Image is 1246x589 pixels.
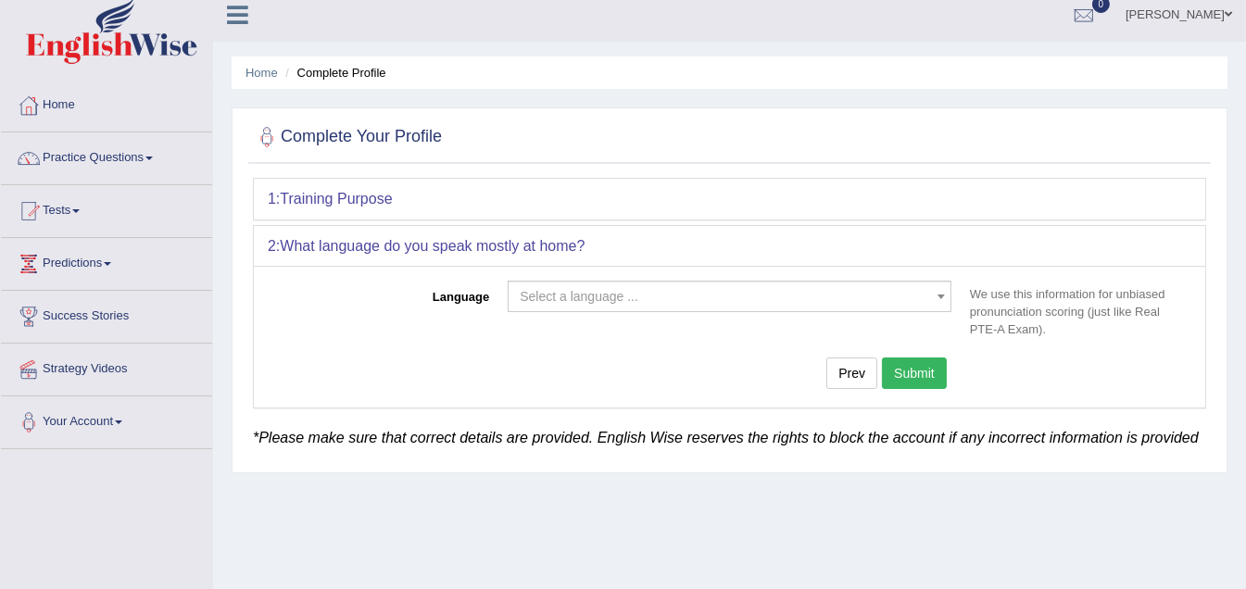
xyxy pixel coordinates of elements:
[1,238,212,284] a: Predictions
[1,291,212,337] a: Success Stories
[245,66,278,80] a: Home
[280,238,585,254] b: What language do you speak mostly at home?
[281,64,385,81] li: Complete Profile
[520,289,638,304] span: Select a language ...
[253,123,442,151] h2: Complete Your Profile
[253,430,1199,445] em: *Please make sure that correct details are provided. English Wise reserves the rights to block th...
[961,285,1191,338] p: We use this information for unbiased pronunciation scoring (just like Real PTE-A Exam).
[1,344,212,390] a: Strategy Videos
[254,226,1205,267] div: 2:
[882,357,947,389] button: Submit
[1,80,212,126] a: Home
[268,281,498,306] label: Language
[1,396,212,443] a: Your Account
[280,191,392,207] b: Training Purpose
[826,357,877,389] button: Prev
[254,179,1205,219] div: 1:
[1,132,212,179] a: Practice Questions
[1,185,212,232] a: Tests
